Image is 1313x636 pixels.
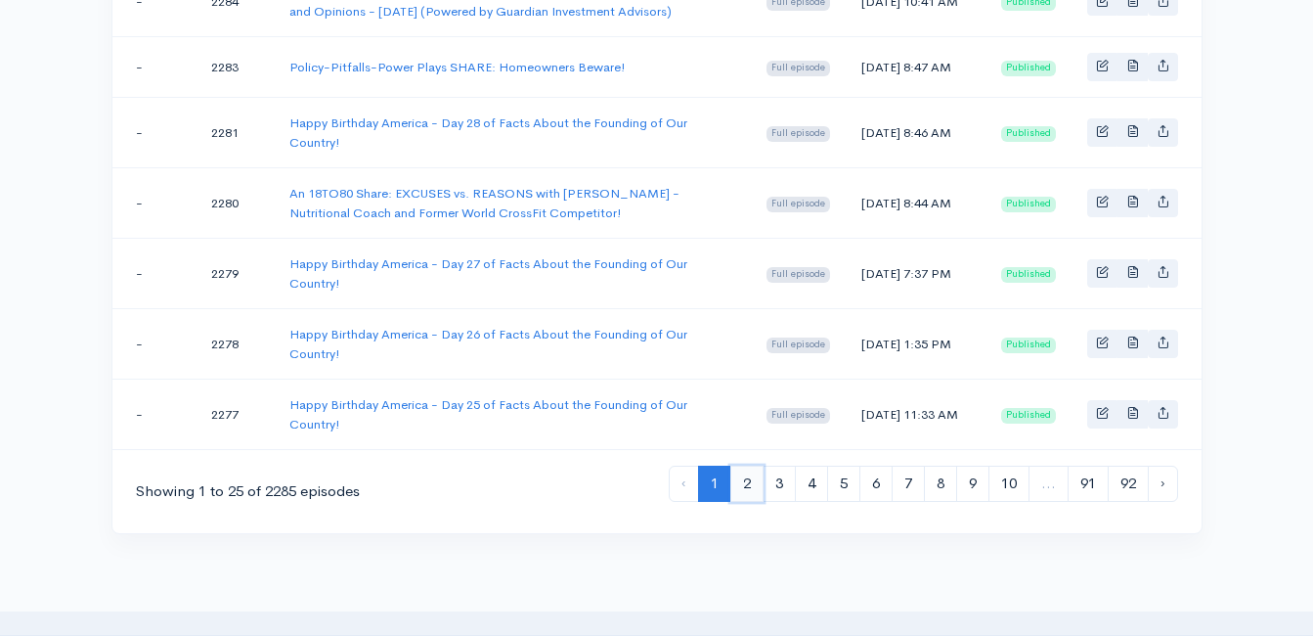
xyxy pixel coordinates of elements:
[766,61,830,76] span: Full episode
[289,255,687,292] a: Happy Birthday America - Day 27 of Facts About the Founding of Our Country!
[1087,330,1178,358] div: Basic example
[1001,126,1056,142] span: Published
[766,197,830,212] span: Full episode
[112,168,197,239] td: -
[846,239,985,309] td: [DATE] 7:37 PM
[988,466,1029,502] a: 10
[766,338,830,353] span: Full episode
[289,396,687,432] a: Happy Birthday America - Day 25 of Facts About the Founding of Our Country!
[1001,197,1056,212] span: Published
[289,59,626,75] a: Policy-Pitfalls-Power Plays SHARE: Homeowners Beware!
[766,126,830,142] span: Full episode
[846,37,985,98] td: [DATE] 8:47 AM
[766,408,830,424] span: Full episode
[112,239,197,309] td: -
[1087,53,1178,81] div: Basic example
[1087,259,1178,288] div: Basic example
[846,98,985,168] td: [DATE] 8:46 AM
[763,466,796,502] a: 3
[1001,338,1056,353] span: Published
[1087,118,1178,147] div: Basic example
[289,326,687,362] a: Happy Birthday America - Day 26 of Facts About the Founding of Our Country!
[1068,466,1109,502] a: 91
[730,466,764,502] a: 2
[924,466,957,502] a: 8
[1001,408,1056,424] span: Published
[892,466,925,502] a: 7
[289,114,687,151] a: Happy Birthday America - Day 28 of Facts About the Founding of Our Country!
[196,168,274,239] td: 2280
[112,37,197,98] td: -
[1087,189,1178,217] div: Basic example
[1001,61,1056,76] span: Published
[1001,267,1056,283] span: Published
[196,239,274,309] td: 2279
[196,380,274,450] td: 2277
[196,37,274,98] td: 2283
[859,466,893,502] a: 6
[956,466,989,502] a: 9
[196,309,274,380] td: 2278
[795,466,828,502] a: 4
[669,466,699,502] li: « Previous
[196,98,274,168] td: 2281
[112,98,197,168] td: -
[846,309,985,380] td: [DATE] 1:35 PM
[112,380,197,450] td: -
[1108,466,1149,502] a: 92
[846,380,985,450] td: [DATE] 11:33 AM
[1087,400,1178,429] div: Basic example
[698,466,731,502] span: 1
[112,309,197,380] td: -
[289,185,679,221] a: An 18TO80 Share: EXCUSES vs. REASONS with [PERSON_NAME] - Nutritional Coach and Former World Cros...
[766,267,830,283] span: Full episode
[846,168,985,239] td: [DATE] 8:44 AM
[1148,466,1178,502] a: Next »
[136,480,360,503] div: Showing 1 to 25 of 2285 episodes
[827,466,860,502] a: 5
